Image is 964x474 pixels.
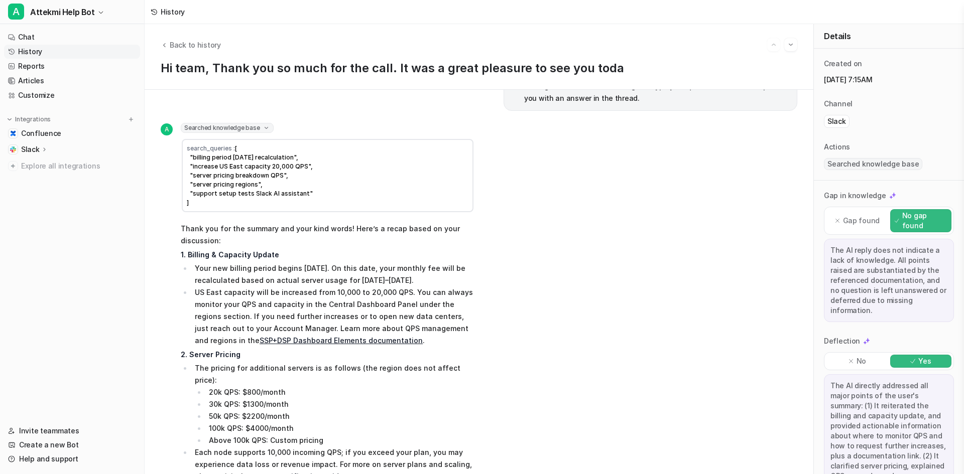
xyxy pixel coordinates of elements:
[4,45,140,59] a: History
[192,286,474,347] li: US East capacity will be increased from 10,000 to 20,000 QPS. You can always monitor your QPS and...
[181,250,279,259] strong: 1. Billing & Capacity Update
[4,74,140,88] a: Articles
[767,38,780,51] button: Go to previous session
[4,159,140,173] a: Explore all integrations
[10,130,16,136] img: Confluence
[21,158,136,174] span: Explore all integrations
[827,116,846,126] p: Slack
[15,115,51,123] p: Integrations
[206,410,474,422] li: 50k QPS: $2200/month
[21,144,40,154] p: Slack
[824,191,886,201] p: Gap in knowledge
[824,158,922,170] span: Searched knowledge base
[10,146,16,152] img: Slack
[814,24,964,49] div: Details
[187,144,235,152] span: search_queries :
[187,144,313,206] span: [ "billing period [DATE] recalculation", "increase US East capacity 20,000 QPS", "server pricing ...
[260,336,423,345] a: SSP+DSP Dashboard Elements documentation
[206,422,474,434] li: 100k QPS: $4000/month
[824,99,853,109] p: Channel
[181,350,240,359] strong: 2. Server Pricing
[4,30,140,44] a: Chat
[4,114,54,124] button: Integrations
[192,262,474,286] li: Your new billing period begins [DATE]. On this date, your monthly fee will be recalculated based ...
[192,362,474,446] li: The pricing for additional servers is as follows (the region does not affect price):
[6,116,13,123] img: expand menu
[170,40,221,50] span: Back to history
[8,4,24,20] span: A
[4,424,140,438] a: Invite teammates
[824,336,860,346] p: Deflection
[4,126,140,140] a: ConfluenceConfluence
[206,434,474,446] li: Above 100k QPS: Custom pricing
[824,59,862,69] p: Created on
[128,116,135,123] img: menu_add.svg
[206,398,474,410] li: 30k QPS: $1300/month
[787,40,794,49] img: Next session
[161,40,221,50] button: Back to history
[770,40,777,49] img: Previous session
[206,386,474,398] li: 20k QPS: $800/month
[161,7,185,17] div: History
[824,142,850,152] p: Actions
[824,75,954,85] p: [DATE] 7:15AM
[918,356,931,366] p: Yes
[843,216,880,226] p: Gap found
[30,5,95,19] span: Attekmi Help Bot
[181,223,474,247] p: Thank you for the summary and your kind words! Here’s a recap based on your discussion:
[21,128,61,138] span: Confluence
[902,211,947,231] p: No gap found
[4,59,140,73] a: Reports
[824,239,954,322] div: The AI reply does not indicate a lack of knowledge. All points raised are substantiated by the re...
[784,38,797,51] button: Go to next session
[161,123,173,135] span: A
[4,438,140,452] a: Create a new Bot
[161,61,797,75] p: Hi team, Thank you so much for the call. It was a great pleasure to see you toda
[4,88,140,102] a: Customize
[4,452,140,466] a: Help and support
[181,123,274,133] span: Searched knowledge base
[857,356,866,366] p: No
[8,161,18,171] img: explore all integrations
